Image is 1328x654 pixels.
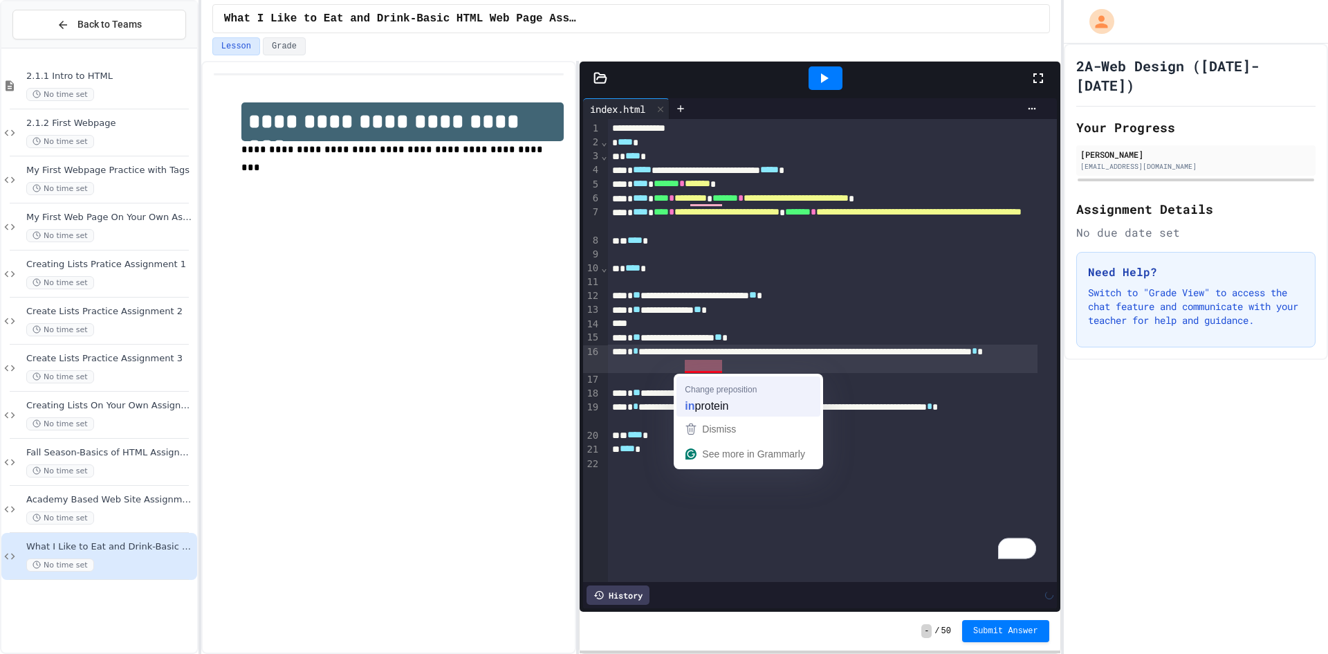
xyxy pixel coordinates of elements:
[583,98,670,119] div: index.html
[583,206,600,234] div: 7
[583,318,600,331] div: 14
[583,178,600,192] div: 5
[583,331,600,345] div: 15
[26,417,94,430] span: No time set
[212,37,260,55] button: Lesson
[26,88,94,101] span: No time set
[26,447,194,459] span: Fall Season-Basics of HTML Assignment
[263,37,306,55] button: Grade
[973,626,1038,637] span: Submit Answer
[1080,161,1311,172] div: [EMAIL_ADDRESS][DOMAIN_NAME]
[1076,224,1316,241] div: No due date set
[26,306,194,318] span: Create Lists Practice Assignment 2
[1076,118,1316,137] h2: Your Progress
[1088,286,1304,327] p: Switch to "Grade View" to access the chat feature and communicate with your teacher for help and ...
[1076,199,1316,219] h2: Assignment Details
[26,135,94,148] span: No time set
[1088,264,1304,280] h3: Need Help?
[1076,56,1316,95] h1: 2A-Web Design ([DATE]-[DATE])
[1080,148,1311,161] div: [PERSON_NAME]
[26,118,194,129] span: 2.1.2 First Webpage
[583,443,600,457] div: 21
[587,585,649,605] div: History
[921,624,932,638] span: -
[12,10,186,39] button: Back to Teams
[962,620,1049,642] button: Submit Answer
[941,626,951,637] span: 50
[583,303,600,317] div: 13
[583,102,652,116] div: index.html
[77,17,142,32] span: Back to Teams
[583,262,600,275] div: 10
[26,71,194,82] span: 2.1.1 Intro to HTML
[583,401,600,429] div: 19
[26,541,194,553] span: What I Like to Eat and Drink-Basic HTML Web Page Assignment
[26,353,194,365] span: Create Lists Practice Assignment 3
[26,370,94,383] span: No time set
[934,626,939,637] span: /
[26,229,94,242] span: No time set
[26,511,94,525] span: No time set
[26,558,94,572] span: No time set
[1075,6,1118,37] div: My Account
[26,182,94,195] span: No time set
[26,165,194,176] span: My First Webpage Practice with Tags
[26,464,94,478] span: No time set
[600,262,607,273] span: Fold line
[608,119,1057,582] div: To enrich screen reader interactions, please activate Accessibility in Grammarly extension settings
[26,400,194,412] span: Creating Lists On Your Own Assignment
[26,323,94,336] span: No time set
[583,163,600,177] div: 4
[583,373,600,387] div: 17
[583,122,600,136] div: 1
[583,234,600,248] div: 8
[600,150,607,161] span: Fold line
[26,212,194,224] span: My First Web Page On Your Own Assignment
[583,387,600,401] div: 18
[26,276,94,289] span: No time set
[600,136,607,147] span: Fold line
[26,494,194,506] span: Academy Based Web Site Assignment
[583,289,600,303] div: 12
[583,345,600,374] div: 16
[26,259,194,271] span: Creating Lists Pratice Assignment 1
[583,275,600,289] div: 11
[583,457,600,471] div: 22
[583,192,600,206] div: 6
[583,136,600,149] div: 2
[583,429,600,443] div: 20
[583,149,600,163] div: 3
[583,248,600,262] div: 9
[224,10,578,27] span: What I Like to Eat and Drink-Basic HTML Web Page Assignment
